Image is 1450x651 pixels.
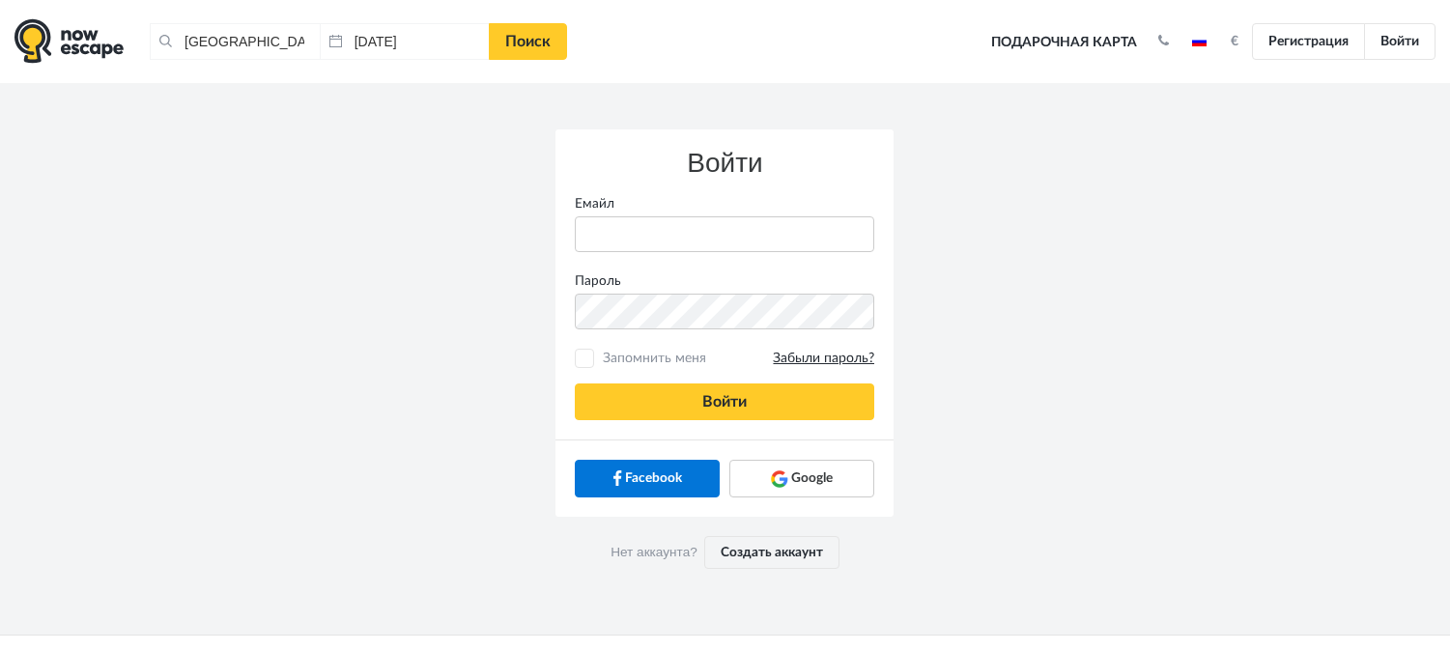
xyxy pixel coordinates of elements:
[598,349,874,368] span: Запомнить меня
[984,21,1144,64] a: Подарочная карта
[625,468,682,488] span: Facebook
[150,23,320,60] input: Город или название квеста
[575,149,874,179] h3: Войти
[320,23,490,60] input: Дата
[579,353,591,365] input: Запомнить меняЗабыли пароль?
[1364,23,1436,60] a: Войти
[14,18,124,64] img: logo
[791,468,833,488] span: Google
[575,383,874,420] button: Войти
[1221,32,1248,51] button: €
[489,23,567,60] a: Поиск
[1192,37,1207,46] img: ru.jpg
[560,271,889,291] label: Пароль
[560,194,889,213] label: Емайл
[729,460,874,496] a: Google
[1252,23,1365,60] a: Регистрация
[704,536,839,569] a: Создать аккаунт
[575,460,720,496] a: Facebook
[773,350,874,368] a: Забыли пароль?
[555,517,894,588] div: Нет аккаунта?
[1231,35,1238,48] strong: €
